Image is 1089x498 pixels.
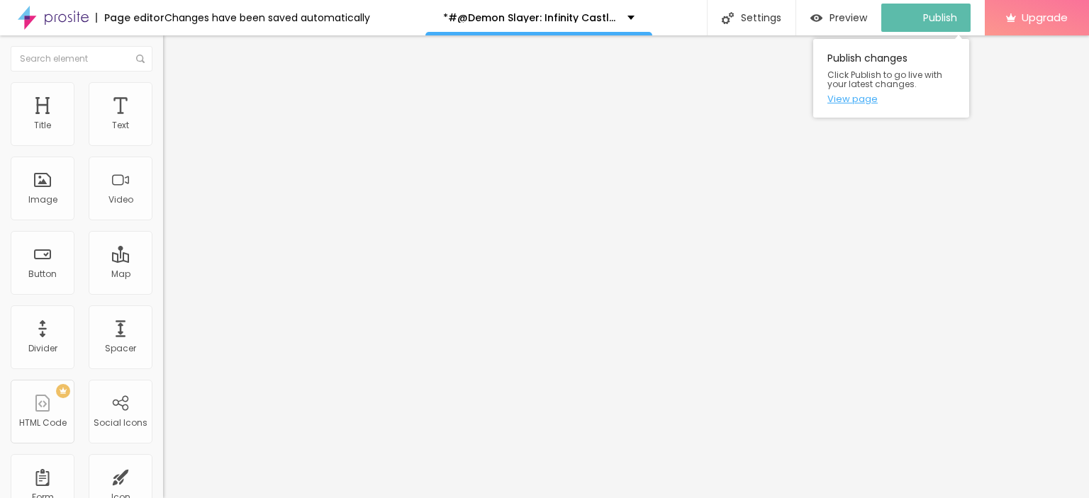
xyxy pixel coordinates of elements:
[105,344,136,353] div: Spacer
[881,4,971,32] button: Publish
[28,269,57,279] div: Button
[163,35,1089,498] iframe: Editor
[108,195,133,205] div: Video
[810,12,822,24] img: view-1.svg
[830,12,867,23] span: Preview
[443,13,617,23] p: *#@Demon Slayer: Infinity Castle Download 2025 FullMovie Free English/Hindi
[827,70,955,89] span: Click Publish to go live with your latest changes.
[28,344,57,353] div: Divider
[11,46,152,72] input: Search element
[34,120,51,130] div: Title
[796,4,881,32] button: Preview
[813,39,969,118] div: Publish changes
[96,13,164,23] div: Page editor
[827,94,955,103] a: View page
[136,55,145,63] img: Icone
[19,418,67,428] div: HTML Code
[923,12,957,23] span: Publish
[28,195,57,205] div: Image
[94,418,147,428] div: Social Icons
[164,13,370,23] div: Changes have been saved automatically
[1022,11,1068,23] span: Upgrade
[112,120,129,130] div: Text
[111,269,130,279] div: Map
[722,12,734,24] img: Icone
